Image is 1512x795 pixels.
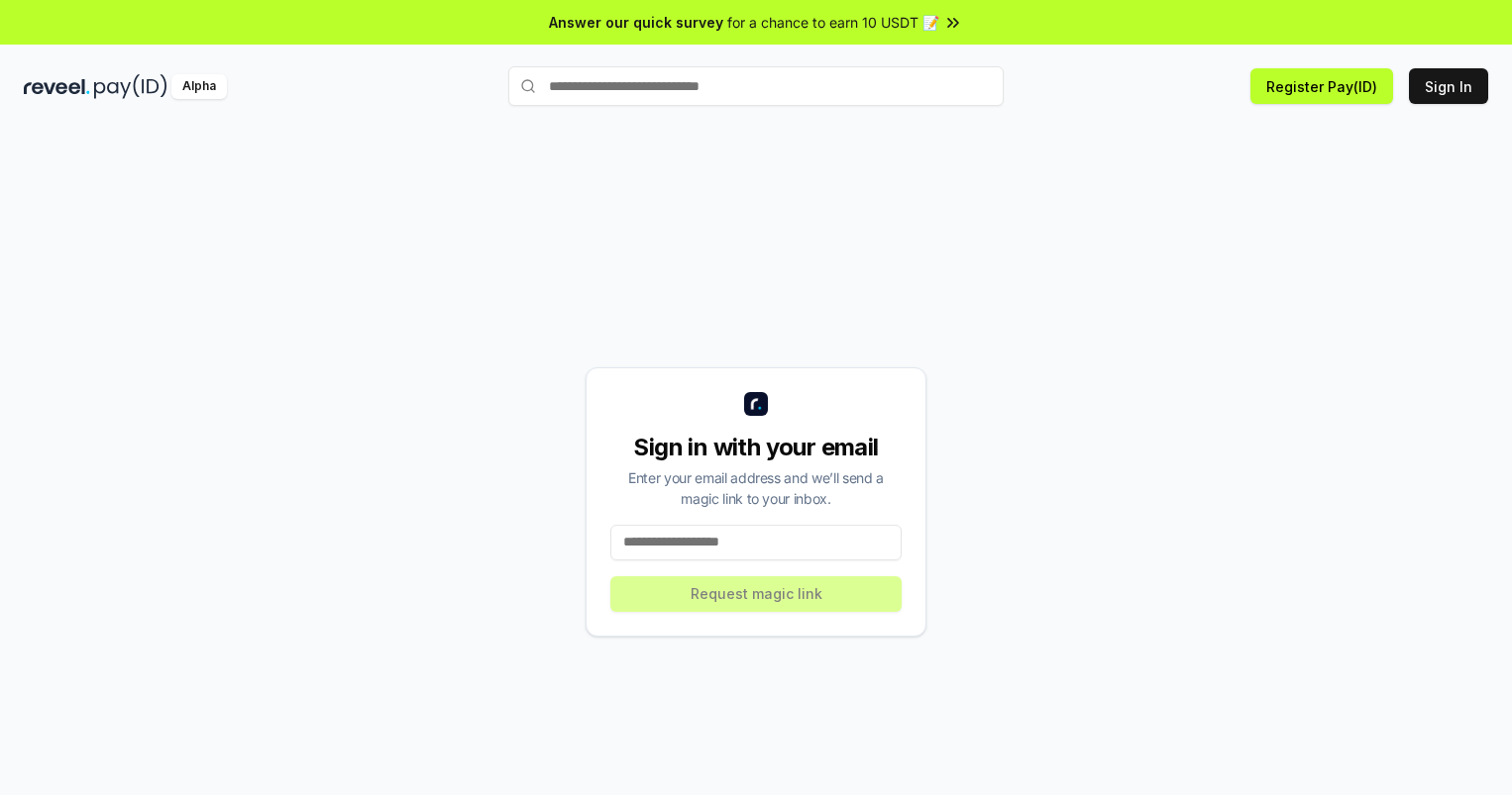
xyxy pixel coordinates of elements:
img: pay_id [94,74,167,99]
div: Enter your email address and we’ll send a magic link to your inbox. [610,467,902,509]
button: Register Pay(ID) [1250,68,1393,104]
div: Sign in with your email [610,432,902,463]
div: Alpha [171,74,227,99]
span: Answer our quick survey [549,12,723,33]
span: for a chance to earn 10 USDT 📝 [727,12,939,33]
button: Sign In [1409,68,1488,104]
img: reveel_dark [24,74,90,99]
img: logo_small [744,392,768,416]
